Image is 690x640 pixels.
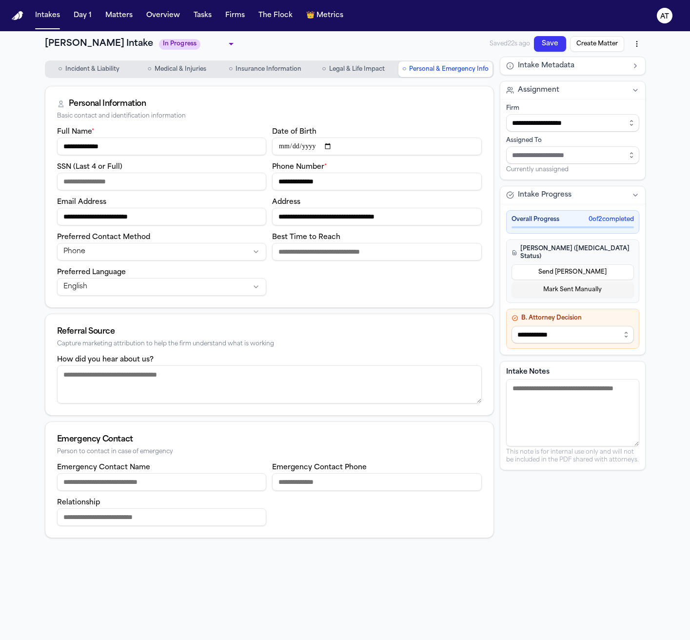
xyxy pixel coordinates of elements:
h1: [PERSON_NAME] Intake [45,37,153,51]
span: Intake Progress [518,190,572,200]
button: Go to Medical & Injuries [134,61,220,77]
div: Basic contact and identification information [57,113,482,120]
span: In Progress [159,39,201,50]
span: Assignment [518,85,559,95]
input: Email address [57,208,267,225]
span: Incident & Liability [65,65,119,73]
label: SSN (Last 4 or Full) [57,163,122,171]
div: Assigned To [506,137,639,144]
label: Address [272,199,300,206]
button: Go to Personal & Emergency Info [398,61,493,77]
span: Currently unassigned [506,166,569,174]
button: Tasks [190,7,216,24]
label: Emergency Contact Name [57,464,150,471]
span: ○ [322,64,326,74]
input: Best time to reach [272,243,482,260]
span: Personal & Emergency Info [409,65,489,73]
button: Create Matter [570,36,624,52]
span: Overall Progress [512,216,559,223]
div: Referral Source [57,326,482,338]
input: Emergency contact relationship [57,508,267,526]
input: Emergency contact phone [272,473,482,491]
div: Personal Information [69,98,146,110]
label: Phone Number [272,163,327,171]
span: ○ [58,64,62,74]
div: Firm [506,104,639,112]
button: Send [PERSON_NAME] [512,264,634,280]
input: Phone number [272,173,482,190]
button: Intake Progress [500,186,645,204]
button: Mark Sent Manually [512,282,634,298]
button: Go to Incident & Liability [46,61,132,77]
button: Firms [221,7,249,24]
button: Matters [101,7,137,24]
img: Finch Logo [12,11,23,20]
input: Date of birth [272,138,482,155]
span: ○ [148,64,152,74]
input: Address [272,208,482,225]
span: ○ [402,64,406,74]
textarea: Intake notes [506,379,639,446]
label: Intake Notes [506,367,639,377]
span: ○ [229,64,233,74]
button: Day 1 [70,7,96,24]
label: Preferred Language [57,269,126,276]
button: The Flock [255,7,296,24]
a: Home [12,11,23,20]
div: Person to contact in case of emergency [57,448,482,456]
input: SSN [57,173,267,190]
input: Select firm [506,114,639,132]
span: Insurance Information [236,65,301,73]
button: Intake Metadata [500,57,645,75]
button: Overview [142,7,184,24]
button: Intakes [31,7,64,24]
button: More actions [628,35,646,53]
span: Medical & Injuries [155,65,206,73]
label: Email Address [57,199,106,206]
label: How did you hear about us? [57,356,154,363]
button: Go to Legal & Life Impact [310,61,396,77]
label: Full Name [57,128,95,136]
div: Emergency Contact [57,434,482,445]
label: Preferred Contact Method [57,234,150,241]
input: Assign to staff member [506,146,639,164]
label: Emergency Contact Phone [272,464,367,471]
span: Saved 22s ago [490,40,530,48]
h4: B. Attorney Decision [512,314,634,322]
h4: [PERSON_NAME] ([MEDICAL_DATA] Status) [512,245,634,260]
input: Emergency contact name [57,473,267,491]
button: crownMetrics [302,7,347,24]
div: Update intake status [159,37,237,51]
label: Relationship [57,499,100,506]
input: Full name [57,138,267,155]
span: Intake Metadata [518,61,574,71]
label: Best Time to Reach [272,234,340,241]
span: 0 of 2 completed [589,216,634,223]
button: Assignment [500,81,645,99]
button: Go to Insurance Information [222,61,308,77]
span: Legal & Life Impact [329,65,385,73]
p: This note is for internal use only and will not be included in the PDF shared with attorneys. [506,448,639,464]
button: Save [534,36,566,52]
label: Date of Birth [272,128,316,136]
div: Capture marketing attribution to help the firm understand what is working [57,340,482,348]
